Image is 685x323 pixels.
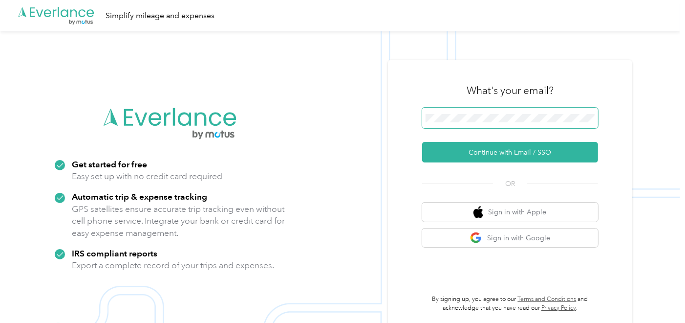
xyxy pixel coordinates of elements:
[470,232,482,244] img: google logo
[541,304,576,312] a: Privacy Policy
[422,229,598,248] button: google logoSign in with Google
[72,203,285,239] p: GPS satellites ensure accurate trip tracking even without cell phone service. Integrate your bank...
[106,10,214,22] div: Simplify mileage and expenses
[493,179,527,189] span: OR
[422,142,598,162] button: Continue with Email / SSO
[72,170,222,183] p: Easy set up with no credit card required
[72,248,157,258] strong: IRS compliant reports
[467,84,554,97] h3: What's your email?
[422,295,598,312] p: By signing up, you agree to our and acknowledge that you have read our .
[72,159,147,169] strong: Get started for free
[473,206,483,218] img: apple logo
[72,259,274,272] p: Export a complete record of your trips and expenses.
[518,296,577,303] a: Terms and Conditions
[72,191,207,202] strong: Automatic trip & expense tracking
[422,203,598,222] button: apple logoSign in with Apple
